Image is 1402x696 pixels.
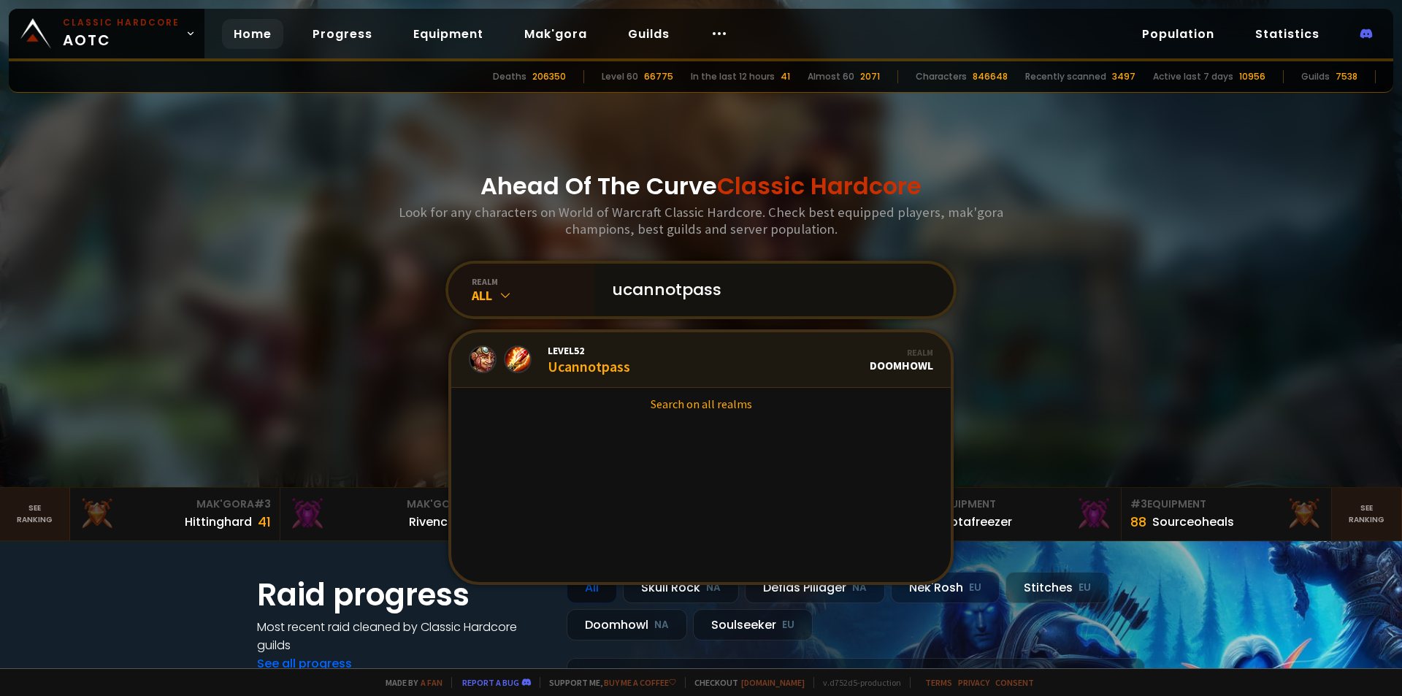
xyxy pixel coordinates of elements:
span: AOTC [63,16,180,51]
h4: Most recent raid cleaned by Classic Hardcore guilds [257,618,549,654]
small: NA [706,581,721,595]
div: 41 [781,70,790,83]
div: Notafreezer [942,513,1012,531]
div: Mak'Gora [289,497,481,512]
a: Guilds [616,19,681,49]
div: Deaths [493,70,526,83]
div: Soulseeker [693,609,813,640]
a: Home [222,19,283,49]
small: EU [782,618,794,632]
a: Search on all realms [451,388,951,420]
div: Mak'Gora [79,497,271,512]
div: Skull Rock [623,572,739,603]
div: Level 60 [602,70,638,83]
div: Rivench [409,513,455,531]
div: Almost 60 [808,70,854,83]
a: Buy me a coffee [604,677,676,688]
span: Checkout [685,677,805,688]
a: Seeranking [1332,488,1402,540]
a: Statistics [1244,19,1331,49]
div: Recently scanned [1025,70,1106,83]
a: Population [1130,19,1226,49]
div: 3497 [1112,70,1135,83]
div: realm [472,276,594,287]
small: Classic Hardcore [63,16,180,29]
a: Level52UcannotpassRealmDoomhowl [451,332,951,388]
span: Support me, [540,677,676,688]
h1: Raid progress [257,572,549,618]
div: 206350 [532,70,566,83]
span: Made by [377,677,443,688]
span: Classic Hardcore [717,169,922,202]
a: #3Equipment88Sourceoheals [1122,488,1332,540]
a: Terms [925,677,952,688]
small: NA [654,618,669,632]
span: # 3 [1130,497,1147,511]
a: Classic HardcoreAOTC [9,9,204,58]
a: Mak'Gora#2Rivench100 [280,488,491,540]
div: 41 [258,512,271,532]
div: Doomhowl [567,609,687,640]
a: #2Equipment88Notafreezer [911,488,1122,540]
div: Hittinghard [185,513,252,531]
a: [DOMAIN_NAME] [741,677,805,688]
a: Consent [995,677,1034,688]
small: NA [852,581,867,595]
a: Mak'gora [513,19,599,49]
div: Realm [870,347,933,358]
div: Equipment [1130,497,1322,512]
a: See all progress [257,655,352,672]
span: # 3 [254,497,271,511]
div: Defias Pillager [745,572,885,603]
div: In the last 12 hours [691,70,775,83]
h3: Look for any characters on World of Warcraft Classic Hardcore. Check best equipped players, mak'g... [393,204,1009,237]
input: Search a character... [603,264,936,316]
a: a fan [421,677,443,688]
div: 10956 [1239,70,1265,83]
span: Level 52 [548,344,630,357]
div: Guilds [1301,70,1330,83]
small: EU [969,581,981,595]
div: Sourceoheals [1152,513,1234,531]
div: 7538 [1336,70,1357,83]
a: Equipment [402,19,495,49]
small: EU [1079,581,1091,595]
div: 846648 [973,70,1008,83]
div: Nek'Rosh [891,572,1000,603]
div: Active last 7 days [1153,70,1233,83]
a: Progress [301,19,384,49]
div: 88 [1130,512,1146,532]
div: Doomhowl [870,347,933,372]
a: Mak'Gora#3Hittinghard41 [70,488,280,540]
span: v. d752d5 - production [813,677,901,688]
div: Characters [916,70,967,83]
a: Privacy [958,677,989,688]
div: All [472,287,594,304]
div: Equipment [920,497,1112,512]
div: 2071 [860,70,880,83]
div: All [567,572,617,603]
div: Stitches [1005,572,1109,603]
a: Report a bug [462,677,519,688]
div: 66775 [644,70,673,83]
h1: Ahead Of The Curve [480,169,922,204]
div: Ucannotpass [548,344,630,375]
